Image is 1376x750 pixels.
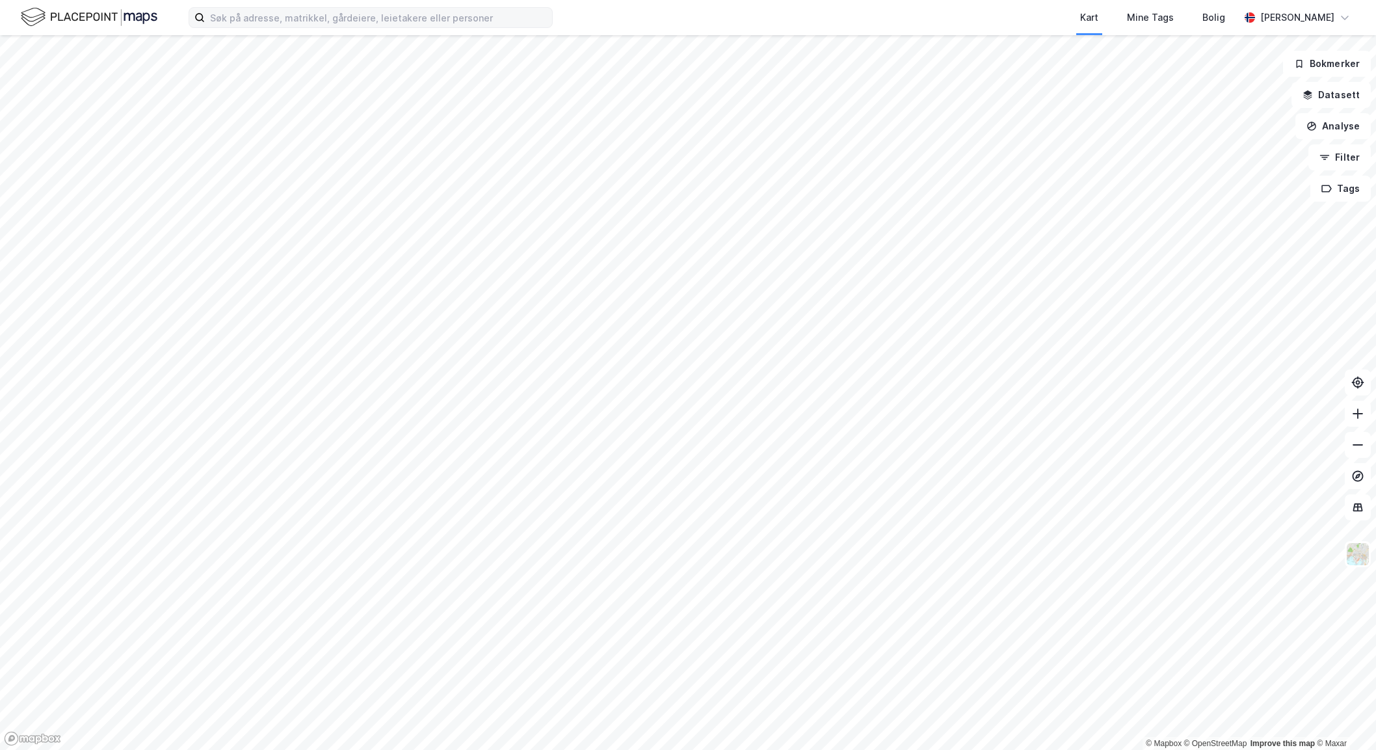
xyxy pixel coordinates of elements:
[21,6,157,29] img: logo.f888ab2527a4732fd821a326f86c7f29.svg
[1202,10,1225,25] div: Bolig
[1260,10,1334,25] div: [PERSON_NAME]
[1311,688,1376,750] iframe: Chat Widget
[1080,10,1098,25] div: Kart
[1311,688,1376,750] div: Kontrollprogram for chat
[1127,10,1174,25] div: Mine Tags
[205,8,552,27] input: Søk på adresse, matrikkel, gårdeiere, leietakere eller personer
